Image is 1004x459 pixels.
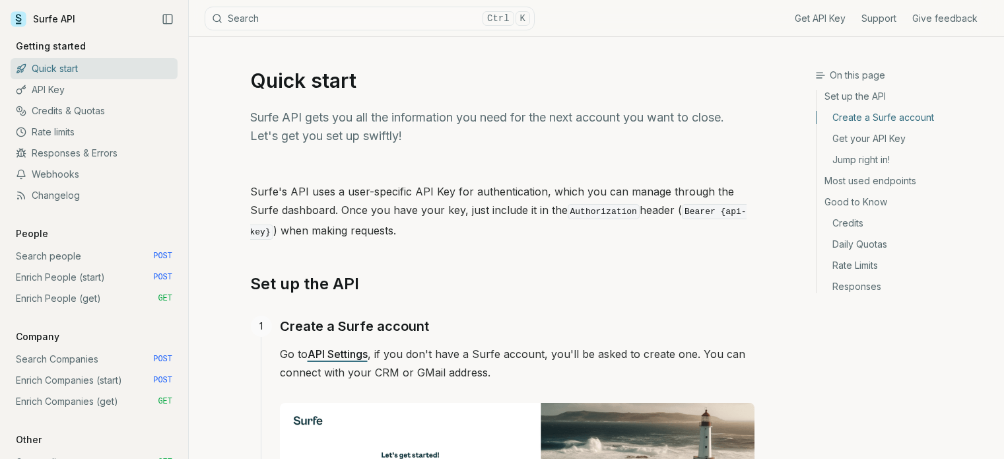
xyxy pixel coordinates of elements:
kbd: K [516,11,530,26]
span: GET [158,293,172,304]
a: Webhooks [11,164,178,185]
h3: On this page [815,69,993,82]
a: Enrich Companies (start) POST [11,370,178,391]
button: Collapse Sidebar [158,9,178,29]
p: Go to , if you don't have a Surfe account, you'll be asked to create one. You can connect with yo... [280,345,754,382]
a: Good to Know [817,192,993,213]
p: People [11,227,53,240]
a: Support [861,12,896,25]
a: Create a Surfe account [280,316,429,337]
a: Get API Key [795,12,846,25]
p: Surfe's API uses a user-specific API Key for authentication, which you can manage through the Sur... [250,182,754,242]
a: Give feedback [912,12,978,25]
a: Jump right in! [817,149,993,170]
a: Rate limits [11,122,178,143]
a: Most used endpoints [817,170,993,192]
h1: Quick start [250,69,754,92]
kbd: Ctrl [483,11,514,26]
p: Surfe API gets you all the information you need for the next account you want to close. Let's get... [250,108,754,145]
span: POST [153,354,172,365]
a: Credits & Quotas [11,100,178,122]
a: Set up the API [250,273,359,295]
a: Create a Surfe account [817,107,993,128]
span: POST [153,375,172,386]
a: Search Companies POST [11,349,178,370]
a: API Key [11,79,178,100]
a: Enrich People (start) POST [11,267,178,288]
a: Changelog [11,185,178,206]
a: Rate Limits [817,255,993,276]
a: Search people POST [11,246,178,267]
p: Other [11,433,47,446]
a: Quick start [11,58,178,79]
a: Responses & Errors [11,143,178,164]
a: Set up the API [817,90,993,107]
a: Daily Quotas [817,234,993,255]
span: POST [153,272,172,283]
a: Surfe API [11,9,75,29]
code: Authorization [568,204,640,219]
a: Get your API Key [817,128,993,149]
a: Enrich Companies (get) GET [11,391,178,412]
p: Company [11,330,65,343]
a: Enrich People (get) GET [11,288,178,309]
a: Responses [817,276,993,293]
a: API Settings [308,347,368,361]
p: Getting started [11,40,91,53]
span: GET [158,396,172,407]
span: POST [153,251,172,262]
button: SearchCtrlK [205,7,535,30]
a: Credits [817,213,993,234]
